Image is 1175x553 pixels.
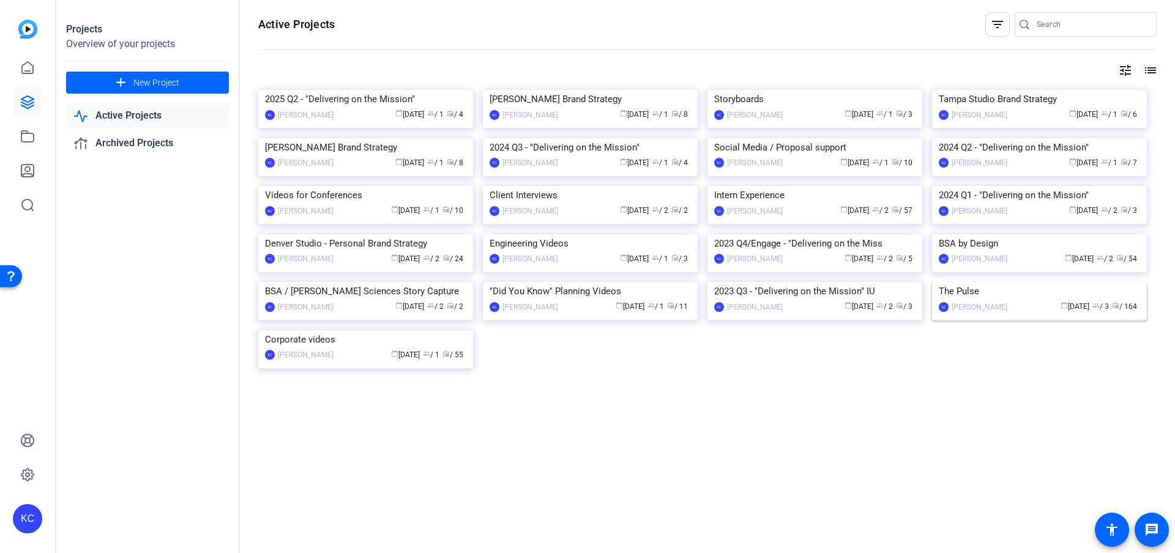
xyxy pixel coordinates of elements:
[1112,302,1119,309] span: radio
[395,110,424,119] span: [DATE]
[391,206,398,213] span: calendar_today
[845,110,873,119] span: [DATE]
[265,330,466,349] div: Corporate videos
[876,302,893,311] span: / 2
[490,234,691,253] div: Engineering Videos
[1092,302,1100,309] span: group
[395,302,424,311] span: [DATE]
[714,254,724,264] div: KC
[1112,302,1137,311] span: / 164
[1101,206,1117,215] span: / 2
[502,157,558,169] div: [PERSON_NAME]
[671,254,679,261] span: radio
[265,138,466,157] div: [PERSON_NAME] Brand Strategy
[427,302,444,311] span: / 2
[447,158,463,167] span: / 8
[442,254,450,261] span: radio
[939,254,949,264] div: KC
[1116,254,1124,261] span: radio
[671,254,688,263] span: / 3
[667,302,674,309] span: radio
[652,158,668,167] span: / 1
[1069,158,1098,167] span: [DATE]
[391,206,420,215] span: [DATE]
[265,90,466,108] div: 2025 Q2 - "Delivering on the Mission"
[1121,109,1128,117] span: radio
[616,302,644,311] span: [DATE]
[66,22,229,37] div: Projects
[714,138,916,157] div: Social Media / Proposal support
[447,302,463,311] span: / 2
[66,103,229,128] a: Active Projects
[502,301,558,313] div: [PERSON_NAME]
[840,206,869,215] span: [DATE]
[1069,109,1076,117] span: calendar_today
[896,254,903,261] span: radio
[442,206,450,213] span: radio
[727,301,783,313] div: [PERSON_NAME]
[278,253,334,265] div: [PERSON_NAME]
[1061,302,1068,309] span: calendar_today
[952,157,1007,169] div: [PERSON_NAME]
[423,254,430,261] span: group
[395,158,403,165] span: calendar_today
[427,302,435,309] span: group
[671,206,679,213] span: radio
[652,206,668,215] span: / 2
[490,206,499,216] div: KC
[616,302,623,309] span: calendar_today
[265,110,275,120] div: KC
[845,109,852,117] span: calendar_today
[447,109,454,117] span: radio
[1097,254,1113,263] span: / 2
[727,109,783,121] div: [PERSON_NAME]
[872,206,889,215] span: / 2
[278,349,334,361] div: [PERSON_NAME]
[647,302,655,309] span: group
[1037,17,1147,32] input: Search
[714,158,724,168] div: KC
[1097,254,1104,261] span: group
[1105,522,1119,537] mat-icon: accessibility
[265,254,275,264] div: KC
[876,110,893,119] span: / 1
[952,253,1007,265] div: [PERSON_NAME]
[447,158,454,165] span: radio
[652,254,668,263] span: / 1
[671,158,679,165] span: radio
[896,254,912,263] span: / 5
[490,138,691,157] div: 2024 Q3 - "Delivering on the Mission"
[620,206,649,215] span: [DATE]
[1069,206,1076,213] span: calendar_today
[442,206,463,215] span: / 10
[490,90,691,108] div: [PERSON_NAME] Brand Strategy
[671,109,679,117] span: radio
[1121,158,1137,167] span: / 7
[490,302,499,312] div: KC
[620,254,649,263] span: [DATE]
[939,234,1140,253] div: BSA by Design
[892,158,899,165] span: radio
[896,109,903,117] span: radio
[66,72,229,94] button: New Project
[892,206,912,215] span: / 57
[872,158,889,167] span: / 1
[939,186,1140,204] div: 2024 Q1 - "Delivering on the Mission"
[1061,302,1089,311] span: [DATE]
[66,131,229,156] a: Archived Projects
[990,17,1005,32] mat-icon: filter_list
[939,110,949,120] div: KC
[427,158,444,167] span: / 1
[113,75,129,91] mat-icon: add
[714,90,916,108] div: Storyboards
[939,302,949,312] div: KC
[671,206,688,215] span: / 2
[620,158,649,167] span: [DATE]
[876,254,893,263] span: / 2
[391,254,420,263] span: [DATE]
[620,254,627,261] span: calendar_today
[18,20,37,39] img: blue-gradient.svg
[845,254,873,263] span: [DATE]
[727,205,783,217] div: [PERSON_NAME]
[1144,522,1159,537] mat-icon: message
